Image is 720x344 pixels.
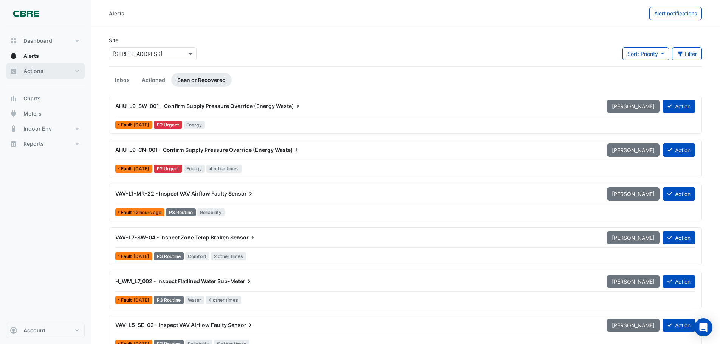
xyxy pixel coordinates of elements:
span: Sensor [230,234,256,241]
span: Dashboard [23,37,52,45]
span: 2 other times [211,252,246,260]
div: Open Intercom Messenger [694,318,712,336]
span: Charts [23,95,41,102]
span: Alerts [23,52,39,60]
button: Alerts [6,48,85,63]
span: [PERSON_NAME] [612,322,655,329]
button: Charts [6,91,85,106]
button: [PERSON_NAME] [607,187,660,201]
app-icon: Actions [10,67,17,75]
span: Sensor [228,190,254,197]
button: Action [663,231,695,244]
label: Site [109,36,118,44]
button: [PERSON_NAME] [607,100,660,113]
app-icon: Dashboard [10,37,17,45]
span: Account [23,327,45,334]
img: Company Logo [9,6,43,21]
span: Fault [121,167,133,171]
span: Waste) [275,146,300,154]
app-icon: Indoor Env [10,125,17,133]
span: 4 other times [206,296,241,304]
button: Action [663,275,695,288]
button: Meters [6,106,85,121]
app-icon: Charts [10,95,17,102]
button: Indoor Env [6,121,85,136]
button: Account [6,323,85,338]
button: [PERSON_NAME] [607,231,660,244]
span: [PERSON_NAME] [612,103,655,110]
a: Seen or Recovered [171,73,232,87]
button: Action [663,319,695,332]
button: [PERSON_NAME] [607,319,660,332]
span: Meters [23,110,42,117]
span: Reports [23,140,44,148]
span: Indoor Env [23,125,52,133]
span: Fri 04-Jul-2025 17:36 AEST [133,253,149,259]
div: Alerts [109,9,124,17]
button: Filter [672,47,702,60]
a: Inbox [109,73,136,87]
span: [PERSON_NAME] [612,234,655,241]
span: Sort: Priority [627,51,658,57]
span: Alert notifications [654,10,697,17]
div: P2 Urgent [154,165,182,173]
app-icon: Reports [10,140,17,148]
span: Energy [184,121,205,129]
button: Action [663,143,695,157]
span: Sensor [228,321,254,329]
div: P3 Routine [166,208,196,216]
span: Waste) [276,102,302,110]
app-icon: Meters [10,110,17,117]
span: VAV-L5-SE-02 - Inspect VAV Airflow Faulty [115,322,227,328]
button: [PERSON_NAME] [607,143,660,157]
div: P3 Routine [154,252,184,260]
span: AHU-L9-CN-001 - Confirm Supply Pressure Override (Energy [115,147,274,153]
span: AHU-L9-SW-001 - Confirm Supply Pressure Override (Energy [115,103,275,109]
a: Actioned [136,73,171,87]
span: [PERSON_NAME] [612,191,655,197]
button: Alert notifications [649,7,702,20]
span: VAV-L7-SW-04 - Inspect Zone Temp Broken [115,234,229,241]
span: Thu 28-Aug-2025 20:02 AEST [133,210,161,215]
button: Reports [6,136,85,151]
span: VAV-L1-MR-22 - Inspect VAV Airflow Faulty [115,190,227,197]
span: [PERSON_NAME] [612,147,655,153]
button: Dashboard [6,33,85,48]
div: P3 Routine [154,296,184,304]
span: Tue 10-Jun-2025 07:13 AEST [133,166,149,171]
span: H_WM_L7_002 - Inspect Flatlined Water [115,278,216,284]
span: 4 other times [206,165,242,173]
span: Actions [23,67,43,75]
span: Fault [121,123,133,127]
span: Sub-Meter [217,278,253,285]
span: [PERSON_NAME] [612,278,655,285]
span: Fault [121,298,133,302]
span: Water [185,296,204,304]
button: Action [663,100,695,113]
button: Action [663,187,695,201]
span: Mon 26-May-2025 17:46 AEST [133,297,149,303]
button: [PERSON_NAME] [607,275,660,288]
app-icon: Alerts [10,52,17,60]
button: Actions [6,63,85,79]
span: Energy [184,165,205,173]
div: P2 Urgent [154,121,182,129]
span: Fault [121,210,133,215]
button: Sort: Priority [622,47,669,60]
span: Fault [121,254,133,259]
span: Wed 25-Jun-2025 12:48 AEST [133,122,149,128]
span: Reliability [197,208,225,216]
span: Comfort [185,252,210,260]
